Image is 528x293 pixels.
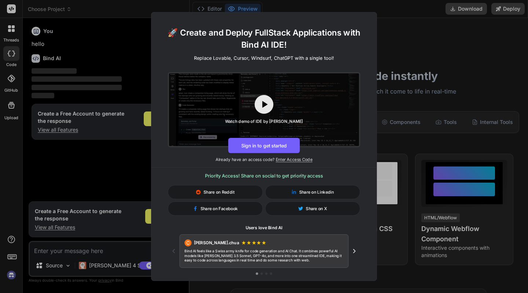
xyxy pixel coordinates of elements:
[260,272,263,275] button: Go to testimonial 2
[270,272,272,275] button: Go to testimonial 4
[194,240,239,246] span: [PERSON_NAME].chua
[203,189,235,195] span: Share on Reddit
[252,239,257,246] span: ★
[151,157,377,162] p: Already have an access code?
[184,239,191,246] div: C
[265,272,267,275] button: Go to testimonial 3
[168,245,180,257] button: Previous testimonial
[161,26,367,51] h1: 🚀 Create and Deploy FullStack Applications with Bind AI IDE!
[256,272,258,275] button: Go to testimonial 1
[168,225,360,231] h1: Users love Bind AI
[256,239,261,246] span: ★
[168,172,360,179] h3: Priority Access! Share on social to get priority access
[201,206,238,212] span: Share on Facebook
[261,239,267,246] span: ★
[184,249,344,263] p: Bind AI feels like a Swiss army knife for code generation and AI Chat. It combines powerful AI mo...
[348,245,360,257] button: Next testimonial
[225,118,303,124] div: Watch demo of IDE by [PERSON_NAME]
[246,239,252,246] span: ★
[194,55,334,62] p: Replace Lovable, Cursor, Windsurf, ChatGPT with a single tool!
[276,157,312,162] span: Enter Access Code
[228,138,300,153] button: Sign in to get started
[299,189,334,195] span: Share on Linkedin
[306,206,327,212] span: Share on X
[241,239,246,246] span: ★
